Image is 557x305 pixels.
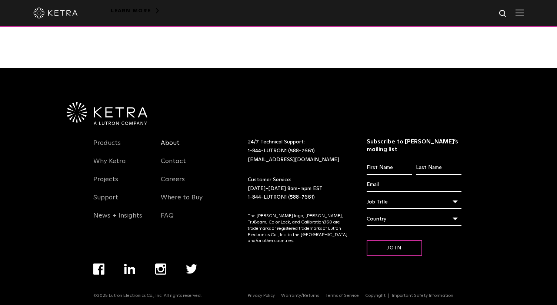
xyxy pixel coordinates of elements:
div: Navigation Menu [93,263,217,293]
img: search icon [498,9,508,19]
div: Country [367,212,462,226]
img: facebook [93,263,104,275]
img: Hamburger%20Nav.svg [516,9,524,16]
a: Products [93,139,121,156]
img: linkedin [124,264,136,274]
a: Privacy Policy [245,294,278,298]
a: [EMAIL_ADDRESS][DOMAIN_NAME] [248,157,339,162]
a: Projects [93,175,118,192]
input: Last Name [416,161,461,175]
img: Ketra-aLutronCo_White_RGB [67,102,147,125]
p: Customer Service: [DATE]-[DATE] 8am- 5pm EST [248,176,348,202]
a: Support [93,193,118,210]
img: twitter [186,264,197,274]
a: Where to Buy [161,193,203,210]
p: 24/7 Technical Support: [248,138,348,164]
a: FAQ [161,212,174,229]
p: The [PERSON_NAME] logo, [PERSON_NAME], TruBeam, Color Lock, and Calibration360 are trademarks or ... [248,213,348,244]
div: Navigation Menu [93,138,150,229]
h3: Subscribe to [PERSON_NAME]’s mailing list [367,138,462,153]
a: 1-844-LUTRON1 (588-7661) [248,195,315,200]
div: Job Title [367,195,462,209]
img: ketra-logo-2019-white [33,7,78,19]
div: Navigation Menu [161,138,217,229]
a: 1-844-LUTRON1 (588-7661) [248,148,315,153]
a: Why Ketra [93,157,126,174]
a: About [161,139,180,156]
a: Contact [161,157,186,174]
input: Email [367,178,462,192]
a: Important Safety Information [389,294,456,298]
img: instagram [155,263,166,275]
input: Join [367,240,422,256]
div: Navigation Menu [248,293,464,298]
a: Copyright [362,294,389,298]
p: ©2025 Lutron Electronics Co., Inc. All rights reserved. [93,293,202,298]
a: Warranty/Returns [278,294,322,298]
a: Careers [161,175,185,192]
a: News + Insights [93,212,142,229]
a: Terms of Service [322,294,362,298]
input: First Name [367,161,412,175]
